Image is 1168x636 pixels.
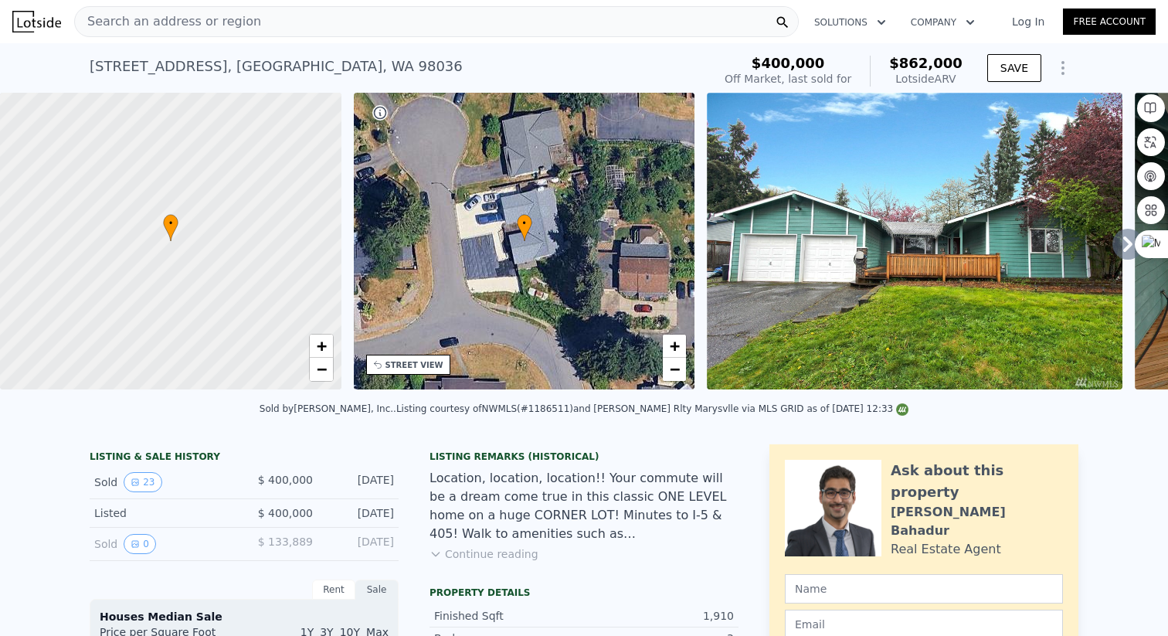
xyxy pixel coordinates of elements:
div: Off Market, last sold for [725,71,851,87]
div: • [163,214,178,241]
a: Zoom out [310,358,333,381]
div: Sold by [PERSON_NAME], Inc. . [260,403,396,414]
div: STREET VIEW [385,359,443,371]
span: − [316,359,326,379]
a: Zoom in [663,335,686,358]
div: [PERSON_NAME] Bahadur [891,503,1063,540]
div: Location, location, location!! Your commute will be a dream come true in this classic ONE LEVEL h... [430,469,738,543]
div: Sold [94,534,232,554]
a: Free Account [1063,9,1156,35]
div: Rent [312,580,355,600]
span: • [163,216,178,230]
a: Log In [993,14,1063,29]
button: Show Options [1047,53,1078,83]
div: • [517,214,532,241]
span: $ 400,000 [258,507,313,519]
button: Continue reading [430,546,538,562]
span: $ 133,889 [258,536,313,548]
div: Real Estate Agent [891,540,1001,559]
div: Sale [355,580,399,600]
div: [DATE] [325,472,394,492]
span: + [670,336,680,355]
div: Sold [94,472,232,492]
div: Property details [430,587,738,599]
img: NWMLS Logo [896,403,908,416]
div: [DATE] [325,505,394,521]
span: − [670,359,680,379]
span: $862,000 [889,55,963,71]
span: $400,000 [752,55,825,71]
button: SAVE [987,54,1041,82]
div: 1,910 [584,608,734,624]
div: Listed [94,505,232,521]
div: Finished Sqft [434,608,584,624]
div: [STREET_ADDRESS] , [GEOGRAPHIC_DATA] , WA 98036 [90,56,463,77]
span: + [316,336,326,355]
span: • [517,216,532,230]
div: Ask about this property [891,460,1063,503]
div: Listing Remarks (Historical) [430,451,738,463]
button: Solutions [802,9,898,36]
div: Listing courtesy of NWMLS (#1186511) and [PERSON_NAME] Rlty Marysvlle via MLS GRID as of [DATE] 1... [396,403,908,414]
img: Lotside [12,11,61,32]
div: [DATE] [325,534,394,554]
div: Houses Median Sale [100,609,389,624]
span: $ 400,000 [258,474,313,486]
a: Zoom in [310,335,333,358]
button: View historical data [124,534,156,554]
div: LISTING & SALE HISTORY [90,451,399,466]
a: Zoom out [663,358,686,381]
div: Lotside ARV [889,71,963,87]
input: Name [785,574,1063,604]
img: Sale: 126796031 Parcel: 103809660 [707,93,1122,389]
button: Company [898,9,987,36]
span: Search an address or region [75,12,261,31]
button: View historical data [124,472,161,492]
